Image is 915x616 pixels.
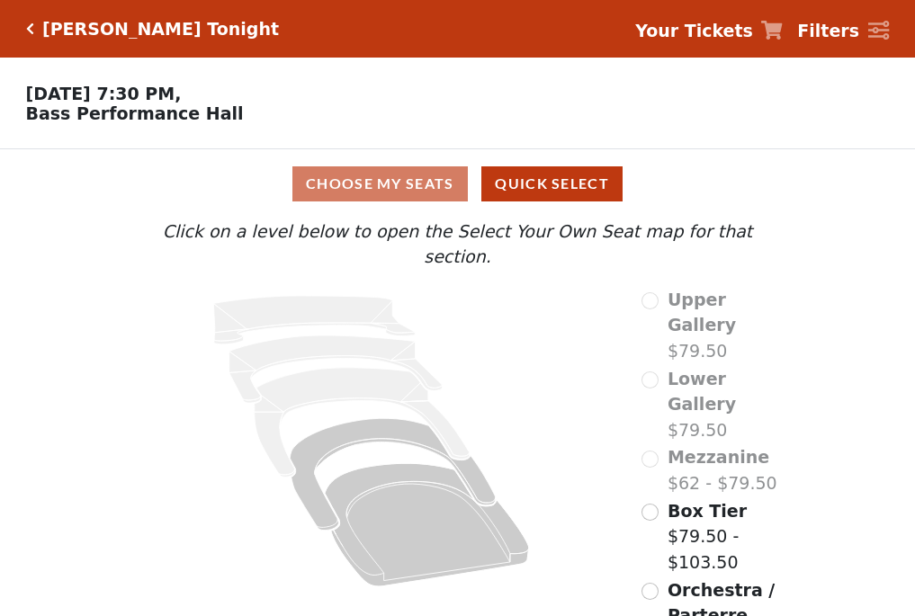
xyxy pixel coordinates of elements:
path: Upper Gallery - Seats Available: 0 [214,296,416,344]
h5: [PERSON_NAME] Tonight [42,19,279,40]
a: Your Tickets [635,18,783,44]
a: Filters [797,18,889,44]
a: Click here to go back to filters [26,22,34,35]
span: Upper Gallery [668,290,736,335]
label: $79.50 [668,366,788,443]
button: Quick Select [481,166,623,201]
label: $62 - $79.50 [668,444,777,495]
p: Click on a level below to open the Select Your Own Seat map for that section. [127,219,787,270]
strong: Your Tickets [635,21,753,40]
path: Orchestra / Parterre Circle - Seats Available: 528 [326,463,530,586]
span: Box Tier [668,501,747,521]
label: $79.50 - $103.50 [668,498,788,576]
strong: Filters [797,21,859,40]
path: Lower Gallery - Seats Available: 0 [229,335,443,403]
label: $79.50 [668,287,788,364]
span: Lower Gallery [668,369,736,415]
span: Mezzanine [668,447,769,467]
